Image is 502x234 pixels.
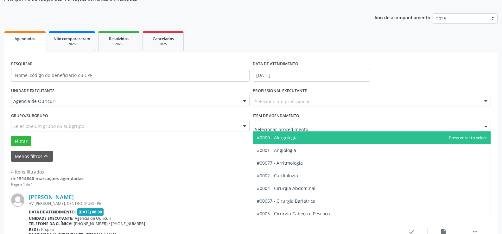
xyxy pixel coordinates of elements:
[74,221,145,226] span: [PHONE_NUMBER] / [PHONE_NUMBER]
[257,160,303,166] span: #00077 - Arritmologia
[253,86,307,96] label: PROFISSIONAL EXECUTANTE
[257,135,298,141] span: #0000 - Alergologia
[153,36,174,41] span: Cancelados
[11,136,31,147] button: Filtrar
[253,69,370,82] input: Selecione um intervalo
[41,227,54,232] span: Própria
[147,42,179,47] div: 2025
[54,42,90,47] div: 2025
[15,36,35,41] span: Agendados
[11,182,84,187] div: Página 1 de 1
[13,98,237,104] span: Agencia de Ouricuri
[11,86,54,96] label: UNIDADE EXECUTANTE
[257,211,330,217] span: #0005 - Cirurgia Cabeça e Pescoço
[109,36,129,41] span: Resolvidos
[374,13,430,21] p: Ano de acompanhamento
[257,147,296,153] span: #0001 - Angiologia
[13,123,84,130] span: Selecione um grupo ou subgrupo
[253,59,298,69] label: DATA DE ATENDIMENTO
[11,175,84,182] div: de
[11,193,24,207] img: img
[11,168,84,175] div: 4 itens filtrados
[29,227,40,232] b: Rede:
[29,193,74,200] a: [PERSON_NAME]
[75,216,111,221] span: Agencia de Ouricuri
[255,123,478,136] input: Selecionar procedimento
[257,185,315,191] span: #0004 - Cirurgia Abdominal
[11,151,53,162] button: Menos filtroskeyboard_arrow_up
[42,153,49,160] i: keyboard_arrow_up
[29,209,76,215] b: Data de atendimento:
[29,221,73,226] b: Telefone da clínica:
[29,201,396,206] div: AV.[PERSON_NAME], CENTRO, IPUBI - PE
[255,98,309,105] span: Selecione um profissional
[257,173,298,179] span: #0002 - Cardiologia
[16,175,84,181] strong: 1914840 marcações agendadas
[77,208,104,216] span: [DATE] 08:00
[257,198,315,204] span: #00067 - Cirurgia Bariatrica
[29,216,73,221] b: Unidade executante:
[11,69,250,82] input: Nome, código do beneficiário ou CPF
[11,111,48,121] label: Grupo/Subgrupo
[11,59,33,69] label: PESQUISAR
[103,42,135,47] div: 2025
[54,36,90,41] span: Não compareceram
